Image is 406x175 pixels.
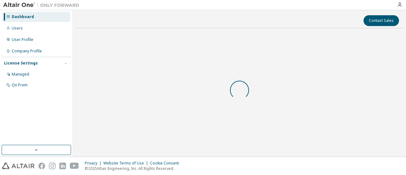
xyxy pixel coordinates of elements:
[4,61,38,66] div: License Settings
[38,163,45,169] img: facebook.svg
[49,163,56,169] img: instagram.svg
[12,72,29,77] div: Managed
[85,166,183,171] p: © 2025 Altair Engineering, Inc. All Rights Reserved.
[12,26,23,31] div: Users
[70,163,79,169] img: youtube.svg
[12,49,42,54] div: Company Profile
[85,161,103,166] div: Privacy
[2,163,35,169] img: altair_logo.svg
[363,15,399,26] button: Contact Sales
[59,163,66,169] img: linkedin.svg
[12,37,33,42] div: User Profile
[12,83,28,88] div: On Prem
[103,161,150,166] div: Website Terms of Use
[3,2,82,8] img: Altair One
[150,161,183,166] div: Cookie Consent
[12,14,34,19] div: Dashboard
